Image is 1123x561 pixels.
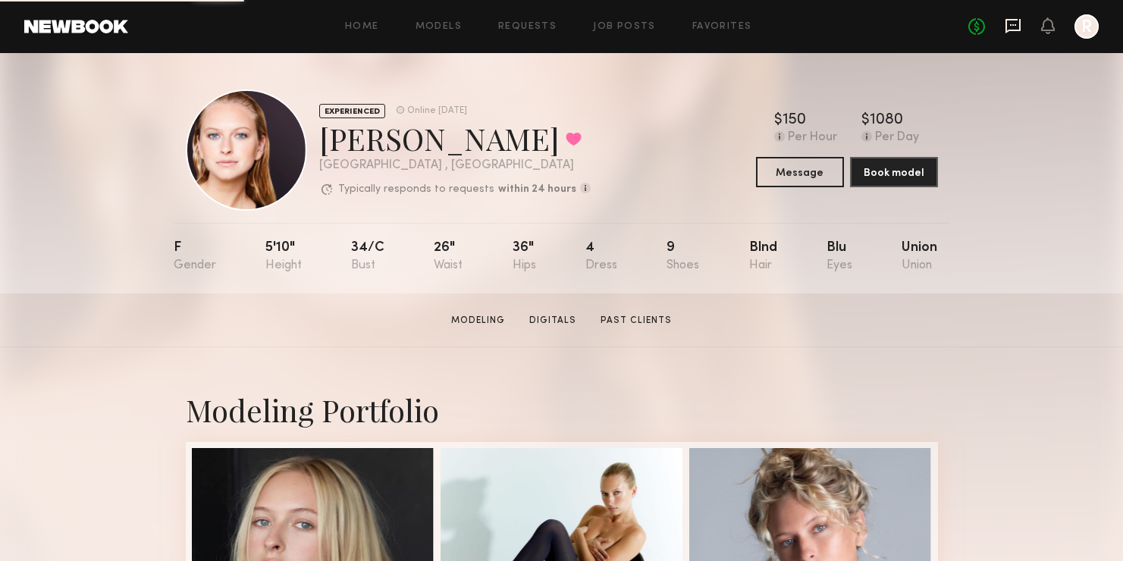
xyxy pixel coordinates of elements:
a: R [1074,14,1099,39]
div: Online [DATE] [407,106,467,116]
div: Blnd [749,241,777,272]
button: Message [756,157,844,187]
a: Past Clients [594,314,678,328]
div: [PERSON_NAME] [319,118,591,158]
a: Modeling [445,314,511,328]
a: Requests [498,22,557,32]
div: 34/c [351,241,384,272]
div: 1080 [870,113,903,128]
a: Digitals [523,314,582,328]
div: Blu [827,241,852,272]
a: Job Posts [593,22,656,32]
a: Favorites [692,22,752,32]
div: Union [902,241,937,272]
p: Typically responds to requests [338,184,494,195]
div: F [174,241,216,272]
a: Models [416,22,462,32]
div: Per Hour [788,131,837,145]
div: 5'10" [265,241,302,272]
div: 4 [585,241,617,272]
div: 26" [434,241,463,272]
div: Modeling Portfolio [186,390,938,430]
div: Per Day [875,131,919,145]
div: 9 [667,241,699,272]
button: Book model [850,157,938,187]
b: within 24 hours [498,184,576,195]
a: Home [345,22,379,32]
div: 36" [513,241,536,272]
div: 150 [783,113,806,128]
div: $ [861,113,870,128]
div: EXPERIENCED [319,104,385,118]
div: $ [774,113,783,128]
div: [GEOGRAPHIC_DATA] , [GEOGRAPHIC_DATA] [319,159,591,172]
